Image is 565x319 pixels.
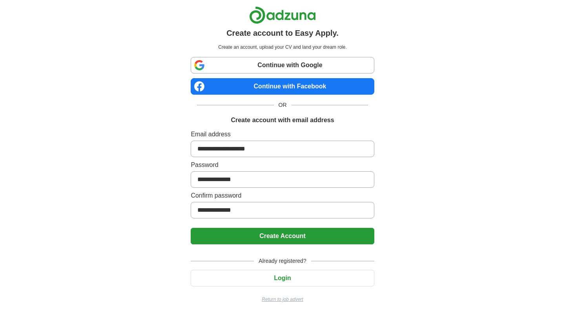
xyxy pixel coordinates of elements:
[191,57,374,73] a: Continue with Google
[191,296,374,303] a: Return to job advert
[191,191,374,200] label: Confirm password
[274,101,292,109] span: OR
[254,257,311,265] span: Already registered?
[191,78,374,95] a: Continue with Facebook
[191,160,374,170] label: Password
[231,115,334,125] h1: Create account with email address
[226,27,339,39] h1: Create account to Easy Apply.
[191,228,374,244] button: Create Account
[191,130,374,139] label: Email address
[192,44,372,51] p: Create an account, upload your CV and land your dream role.
[191,270,374,286] button: Login
[191,275,374,281] a: Login
[249,6,316,24] img: Adzuna logo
